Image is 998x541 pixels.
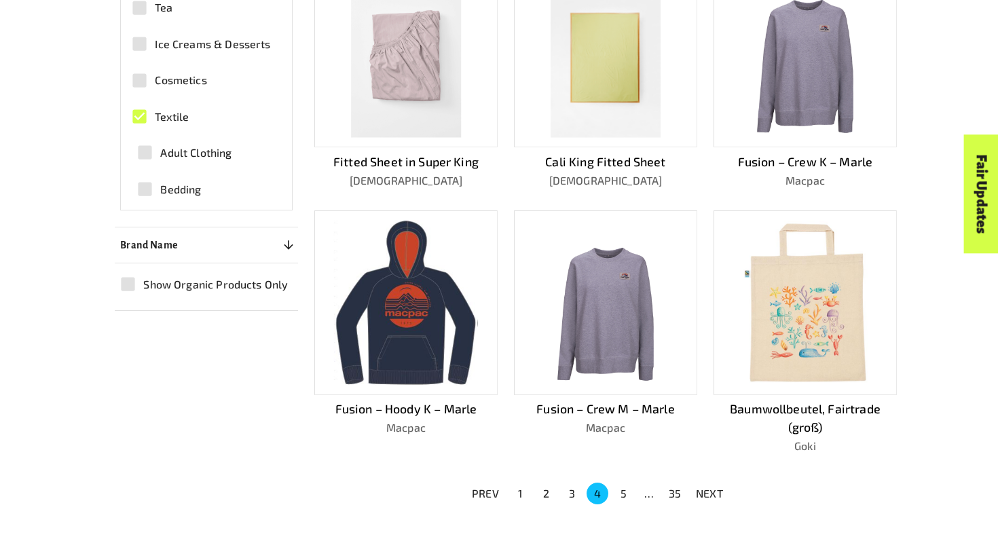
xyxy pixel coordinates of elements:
button: NEXT [688,481,731,506]
span: Adult Clothing [160,145,232,161]
a: Fusion – Crew M – MarleMacpac [514,210,697,454]
button: Go to page 35 [664,483,686,504]
p: Fitted Sheet in Super King [314,153,498,171]
p: Brand Name [120,237,179,253]
button: PREV [464,481,507,506]
p: Macpac [514,419,697,436]
nav: pagination navigation [464,481,731,506]
p: Baumwollbeutel, Fairtrade (groß) [714,400,897,436]
p: Macpac [714,172,897,189]
span: Show Organic Products Only [143,276,288,293]
a: Baumwollbeutel, Fairtrade (groß)Goki [714,210,897,454]
a: Fusion – Hoody K – MarleMacpac [314,210,498,454]
span: Bedding [160,181,201,198]
div: … [638,485,660,502]
button: Go to page 3 [561,483,583,504]
p: Macpac [314,419,498,436]
p: Fusion – Crew K – Marle [714,153,897,171]
button: Go to page 2 [535,483,557,504]
p: [DEMOGRAPHIC_DATA] [314,172,498,189]
button: Go to page 5 [612,483,634,504]
button: Go to page 1 [509,483,531,504]
p: NEXT [696,485,723,502]
p: Goki [714,438,897,454]
p: Cali King Fitted Sheet [514,153,697,171]
p: Fusion – Crew M – Marle [514,400,697,418]
p: [DEMOGRAPHIC_DATA] [514,172,697,189]
span: Textile [155,109,189,125]
button: page 4 [587,483,608,504]
button: Brand Name [115,233,298,257]
p: Fusion – Hoody K – Marle [314,400,498,418]
p: PREV [472,485,499,502]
